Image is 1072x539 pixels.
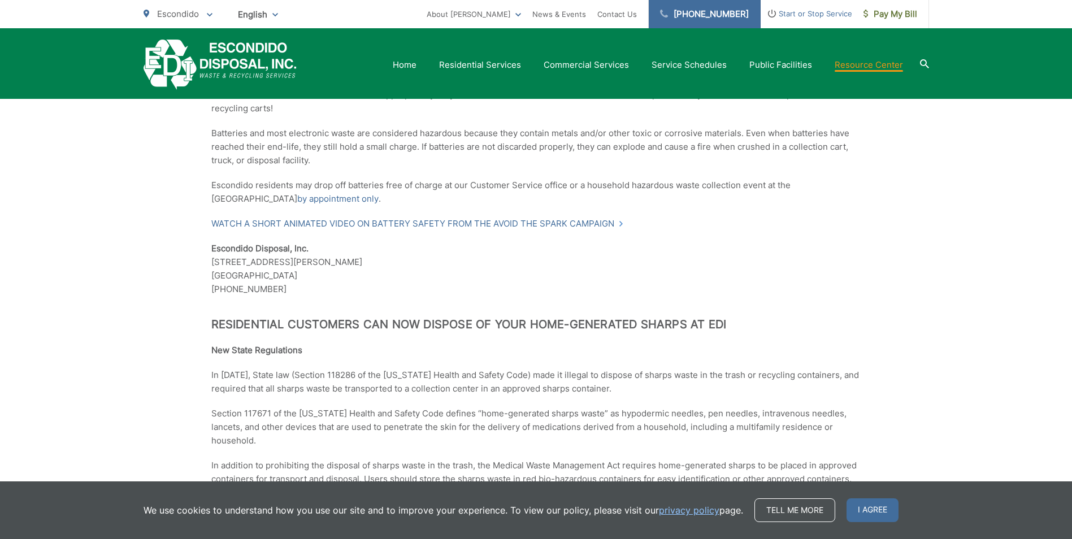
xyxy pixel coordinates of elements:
a: Tell me more [754,498,835,522]
a: Contact Us [597,7,637,21]
a: Resource Center [835,58,903,72]
p: In [DATE], State law (Section 118286 of the [US_STATE] Health and Safety Code) made it illegal to... [211,368,861,395]
span: Pay My Bill [863,7,917,21]
a: About [PERSON_NAME] [427,7,521,21]
p: [STREET_ADDRESS][PERSON_NAME] [GEOGRAPHIC_DATA] [PHONE_NUMBER] [211,242,861,296]
a: Service Schedules [652,58,727,72]
p: In addition to prohibiting the disposal of sharps waste in the trash, the Medical Waste Managemen... [211,459,861,486]
a: Home [393,58,416,72]
h2: Residential Customers Can Now Dispose of Your Home-Generated Sharps at EDI [211,318,861,331]
a: Watch a Short Animated Video on Battery Safety from the Avoid the Spark Campaign [211,217,624,231]
a: Public Facilities [749,58,812,72]
a: News & Events [532,7,586,21]
strong: Escondido Disposal, Inc. [211,243,309,254]
a: Residential Services [439,58,521,72]
strong: New State Regulations [211,345,302,355]
span: Escondido [157,8,199,19]
a: privacy policy [659,503,719,517]
p: Escondido residents may drop off batteries free of charge at our Customer Service office or a hou... [211,179,861,206]
p: Section 117671 of the [US_STATE] Health and Safety Code defines “home-generated sharps waste” as ... [211,407,861,447]
p: We use cookies to understand how you use our site and to improve your experience. To view our pol... [144,503,743,517]
a: by appointment only [297,192,379,206]
a: EDCD logo. Return to the homepage. [144,40,297,90]
span: I agree [847,498,899,522]
a: Commercial Services [544,58,629,72]
p: All batteries and electronic waste must be appropriately recycled or taken to a household hazardo... [211,88,861,115]
span: English [229,5,287,24]
p: Batteries and most electronic waste are considered hazardous because they contain metals and/or o... [211,127,861,167]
